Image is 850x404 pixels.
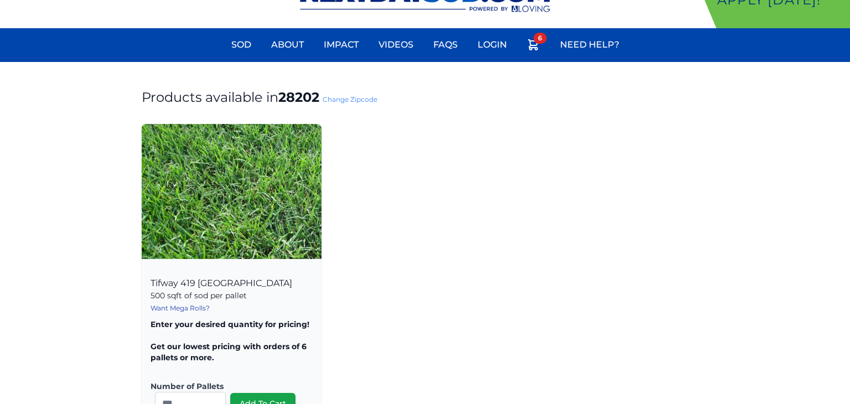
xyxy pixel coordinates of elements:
label: Number of Pallets [151,381,304,392]
p: Enter your desired quantity for pricing! Get our lowest pricing with orders of 6 pallets or more. [151,319,313,363]
a: Videos [372,32,420,58]
a: Login [471,32,514,58]
a: About [265,32,310,58]
span: 6 [533,33,547,44]
img: Tifway 419 Bermuda Product Image [142,124,322,259]
a: Sod [225,32,258,58]
a: Need Help? [553,32,626,58]
h1: Products available in [142,89,708,106]
strong: 28202 [278,89,319,105]
a: Change Zipcode [323,95,377,103]
p: 500 sqft of sod per pallet [151,290,313,301]
a: FAQs [427,32,464,58]
a: Want Mega Rolls? [151,304,210,312]
a: Impact [317,32,365,58]
a: 6 [520,32,547,62]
